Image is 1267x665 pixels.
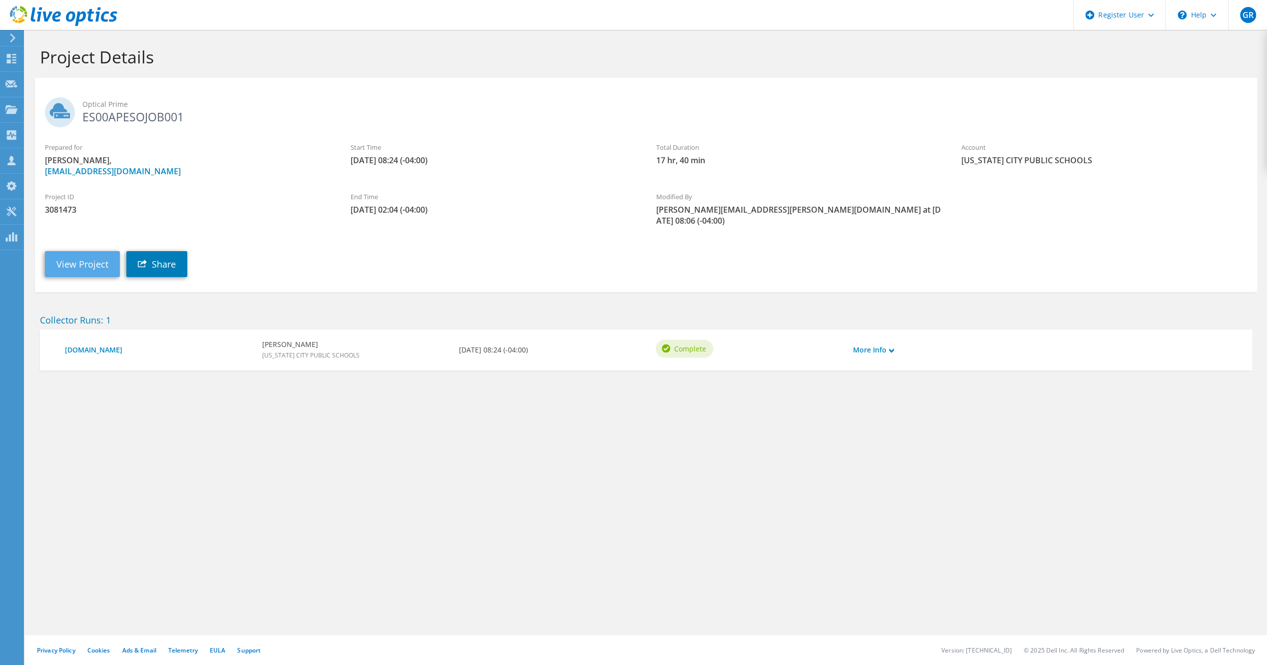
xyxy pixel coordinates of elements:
span: 3081473 [45,204,331,215]
a: [EMAIL_ADDRESS][DOMAIN_NAME] [45,166,181,177]
span: [US_STATE] CITY PUBLIC SCHOOLS [961,155,1247,166]
h2: Collector Runs: 1 [40,315,1252,326]
label: Account [961,142,1247,152]
a: [DOMAIN_NAME] [65,344,252,355]
li: Version: [TECHNICAL_ID] [941,646,1012,655]
b: [PERSON_NAME] [262,339,359,350]
h2: ES00APESOJOB001 [45,97,1247,122]
span: [PERSON_NAME][EMAIL_ADDRESS][PERSON_NAME][DOMAIN_NAME] at [DATE] 08:06 (-04:00) [656,204,941,226]
span: 17 hr, 40 min [656,155,941,166]
a: Ads & Email [122,646,156,655]
span: [PERSON_NAME], [45,155,331,177]
label: Modified By [656,192,941,202]
span: Complete [674,343,706,354]
label: Project ID [45,192,331,202]
label: End Time [351,192,636,202]
b: [DATE] 08:24 (-04:00) [459,344,528,355]
span: Optical Prime [82,99,1247,110]
a: Share [126,251,187,277]
span: [DATE] 08:24 (-04:00) [351,155,636,166]
a: Cookies [87,646,110,655]
a: More Info [853,344,894,355]
label: Start Time [351,142,636,152]
a: Telemetry [168,646,198,655]
span: GR [1240,7,1256,23]
label: Total Duration [656,142,941,152]
a: EULA [210,646,225,655]
li: Powered by Live Optics, a Dell Technology [1136,646,1255,655]
svg: \n [1178,10,1187,19]
span: [US_STATE] CITY PUBLIC SCHOOLS [262,351,359,359]
a: Privacy Policy [37,646,75,655]
a: Support [237,646,261,655]
a: View Project [45,251,120,277]
span: [DATE] 02:04 (-04:00) [351,204,636,215]
li: © 2025 Dell Inc. All Rights Reserved [1024,646,1124,655]
h1: Project Details [40,46,1247,67]
label: Prepared for [45,142,331,152]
